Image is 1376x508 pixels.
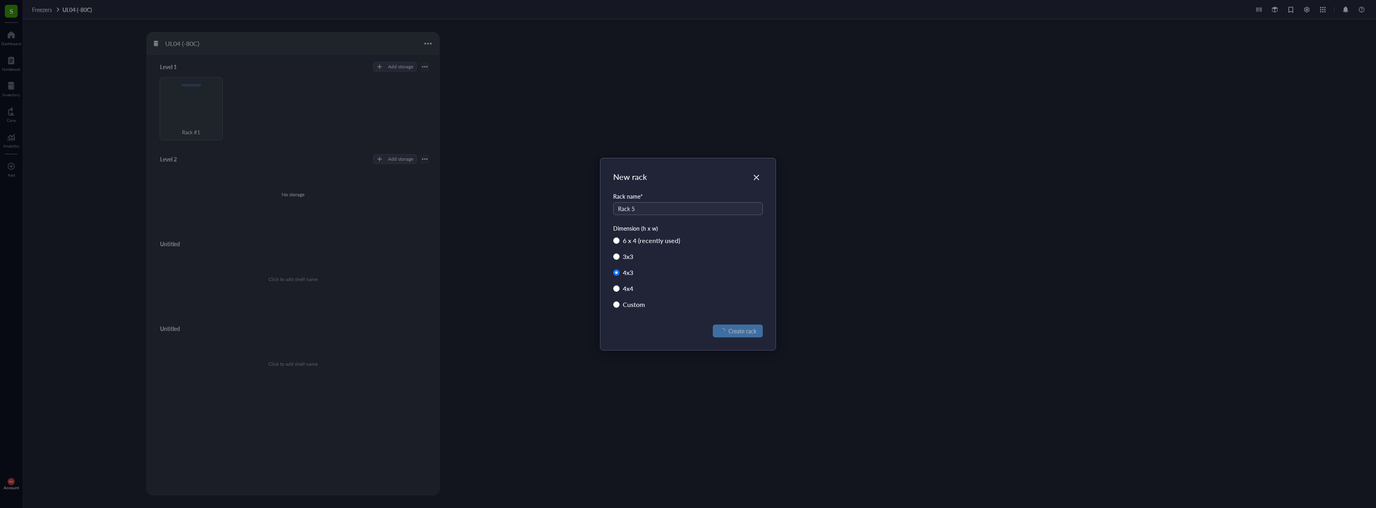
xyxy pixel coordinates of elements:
[750,171,763,184] button: Close
[623,235,680,246] div: 6 x 4 (recently used)
[750,173,763,182] span: Close
[623,283,633,294] div: 4 x 4
[719,328,725,334] span: loading
[623,267,633,278] div: 4 x 3
[613,225,763,232] div: Dimension (h x w)
[728,327,756,335] span: Create rack
[713,325,763,337] button: Create rack
[613,202,763,215] input: e.g. rack #1
[613,171,647,182] div: New rack
[623,299,645,310] div: Custom
[613,192,763,201] div: Rack name
[623,251,633,262] div: 3 x 3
